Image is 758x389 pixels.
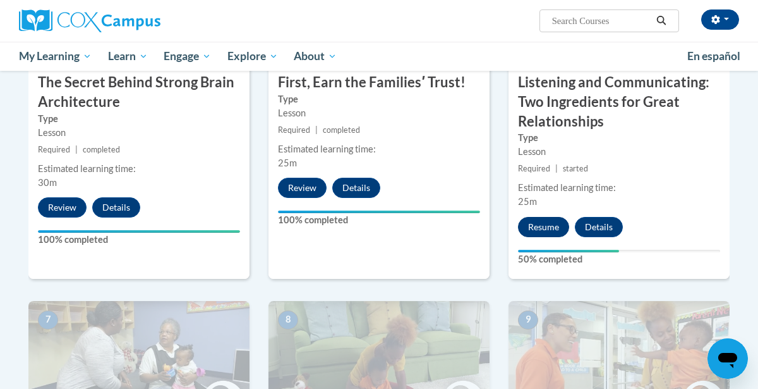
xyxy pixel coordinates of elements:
[219,42,286,71] a: Explore
[286,42,346,71] a: About
[278,106,480,120] div: Lesson
[551,13,652,28] input: Search Courses
[19,9,160,32] img: Cox Campus
[687,49,740,63] span: En español
[28,73,250,112] h3: The Secret Behind Strong Brain Architecture
[278,213,480,227] label: 100% completed
[323,125,360,135] span: completed
[518,181,720,195] div: Estimated learning time:
[518,131,720,145] label: Type
[555,164,558,173] span: |
[268,73,490,92] h3: First, Earn the Familiesʹ Trust!
[38,197,87,218] button: Review
[508,73,730,131] h3: Listening and Communicating: Two Ingredients for Great Relationships
[518,164,550,173] span: Required
[679,43,749,70] a: En español
[38,145,70,154] span: Required
[19,49,92,64] span: My Learning
[11,42,100,71] a: My Learning
[278,142,480,156] div: Estimated learning time:
[155,42,219,71] a: Engage
[164,49,211,64] span: Engage
[315,125,318,135] span: |
[100,42,156,71] a: Learn
[332,178,380,198] button: Details
[108,49,148,64] span: Learn
[518,145,720,159] div: Lesson
[518,252,720,266] label: 50% completed
[563,164,588,173] span: started
[294,49,337,64] span: About
[38,230,240,233] div: Your progress
[278,92,480,106] label: Type
[707,338,748,379] iframe: Button to launch messaging window
[38,233,240,247] label: 100% completed
[19,9,246,32] a: Cox Campus
[75,145,78,154] span: |
[278,178,327,198] button: Review
[518,196,537,207] span: 25m
[9,42,749,71] div: Main menu
[38,126,240,140] div: Lesson
[701,9,739,30] button: Account Settings
[575,217,623,237] button: Details
[92,197,140,218] button: Details
[278,211,480,213] div: Your progress
[278,157,297,168] span: 25m
[518,217,569,237] button: Resume
[38,112,240,126] label: Type
[38,311,58,330] span: 7
[518,250,619,252] div: Your progress
[518,311,538,330] span: 9
[278,311,298,330] span: 8
[652,13,671,28] button: Search
[278,125,310,135] span: Required
[38,162,240,176] div: Estimated learning time:
[38,177,57,188] span: 30m
[227,49,278,64] span: Explore
[83,145,120,154] span: completed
